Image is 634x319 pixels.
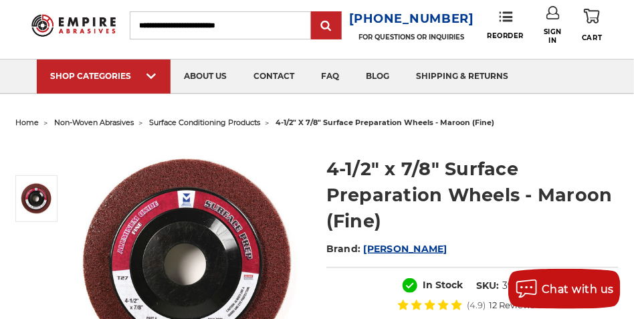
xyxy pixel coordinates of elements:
[326,243,361,255] span: Brand:
[20,182,54,215] img: Maroon Surface Prep Disc
[487,31,524,40] span: Reorder
[489,301,534,310] span: 12 Reviews
[308,60,352,94] a: faq
[582,6,602,44] a: Cart
[349,9,474,29] a: [PHONE_NUMBER]
[326,156,619,234] h1: 4-1/2" x 7/8" Surface Preparation Wheels - Maroon (Fine)
[477,279,500,293] dt: SKU:
[313,13,340,39] input: Submit
[423,279,463,291] span: In Stock
[171,60,240,94] a: about us
[352,60,403,94] a: blog
[31,9,115,41] img: Empire Abrasives
[542,27,564,45] span: Sign In
[467,301,486,310] span: (4.9)
[240,60,308,94] a: contact
[349,33,474,41] p: FOR QUESTIONS OR INQUIRIES
[582,33,602,42] span: Cart
[503,279,543,293] dd: 396MRN
[276,118,494,127] span: 4-1/2" x 7/8" surface preparation wheels - maroon (fine)
[15,118,39,127] a: home
[50,71,157,81] div: SHOP CATEGORIES
[54,118,134,127] a: non-woven abrasives
[542,283,614,296] span: Chat with us
[508,269,621,309] button: Chat with us
[487,11,524,39] a: Reorder
[403,60,522,94] a: shipping & returns
[149,118,260,127] a: surface conditioning products
[364,243,447,255] a: [PERSON_NAME]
